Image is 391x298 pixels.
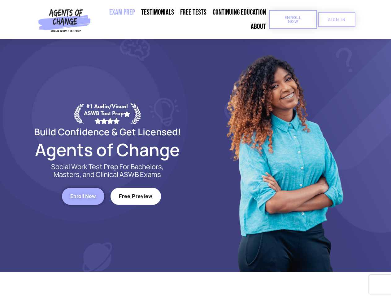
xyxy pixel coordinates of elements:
span: SIGN IN [328,18,345,22]
a: Enroll Now [269,10,317,29]
a: Free Preview [111,188,161,205]
a: Exam Prep [106,5,138,20]
a: Enroll Now [62,188,104,205]
p: Social Work Test Prep For Bachelors, Masters, and Clinical ASWB Exams [44,163,171,178]
span: Enroll Now [279,16,307,24]
a: Testimonials [138,5,177,20]
span: Enroll Now [70,194,96,199]
h2: Build Confidence & Get Licensed! [19,127,196,136]
h2: Agents of Change [19,142,196,157]
span: Free Preview [119,194,153,199]
div: #1 Audio/Visual ASWB Test Prep [84,103,130,124]
img: Website Image 1 (1) [222,39,346,272]
a: SIGN IN [318,12,355,27]
a: About [248,20,269,34]
a: Continuing Education [210,5,269,20]
a: Free Tests [177,5,210,20]
nav: Menu [93,5,269,34]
